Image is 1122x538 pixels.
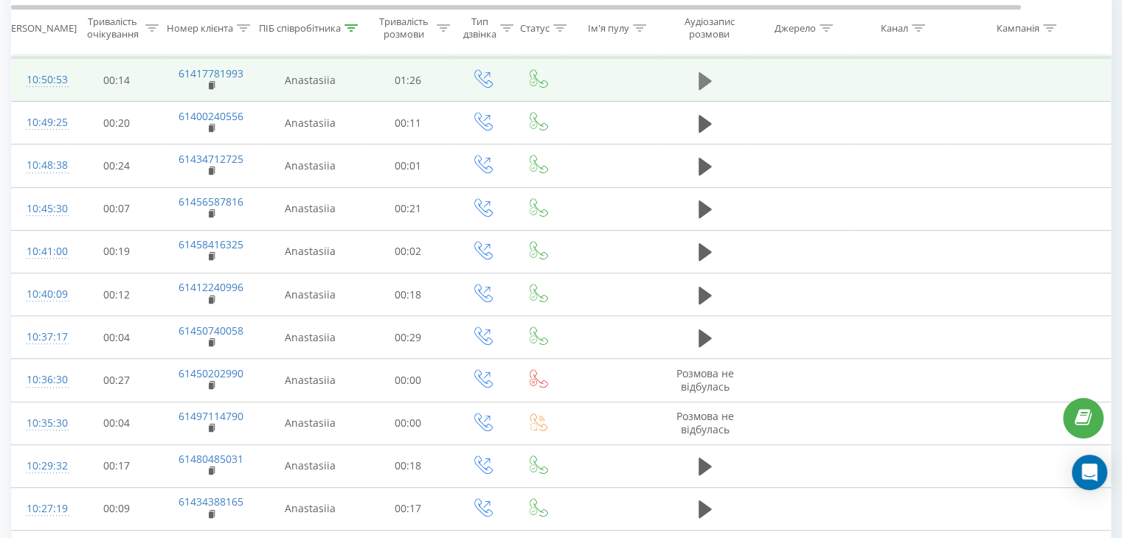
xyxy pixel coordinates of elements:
[588,21,629,34] div: Ім'я пулу
[179,452,243,466] a: 61480485031
[179,280,243,294] a: 61412240996
[71,144,163,187] td: 00:24
[179,152,243,166] a: 61434712725
[259,21,341,34] div: ПІБ співробітника
[520,21,550,34] div: Статус
[259,316,362,359] td: Anastasiia
[179,366,243,380] a: 61450202990
[362,59,454,102] td: 01:26
[27,195,56,223] div: 10:45:30
[179,495,243,509] a: 61434388165
[463,15,496,41] div: Тип дзвінка
[27,409,56,438] div: 10:35:30
[71,402,163,444] td: 00:04
[27,237,56,266] div: 10:41:00
[167,21,233,34] div: Номер клієнта
[676,409,734,436] span: Розмова не відбулась
[27,495,56,523] div: 10:27:19
[179,66,243,80] a: 61417781993
[259,487,362,530] td: Anastasiia
[71,230,163,273] td: 00:19
[27,151,56,180] div: 10:48:38
[27,452,56,481] div: 10:29:32
[259,59,362,102] td: Anastasiia
[375,15,433,41] div: Тривалість розмови
[362,144,454,187] td: 00:01
[362,359,454,402] td: 00:00
[259,402,362,444] td: Anastasiia
[1072,455,1107,490] div: Open Intercom Messenger
[83,15,142,41] div: Тривалість очікування
[71,187,163,230] td: 00:07
[259,359,362,402] td: Anastasiia
[362,402,454,444] td: 00:00
[27,366,56,394] div: 10:36:30
[27,323,56,352] div: 10:37:17
[362,316,454,359] td: 00:29
[71,59,163,102] td: 00:14
[179,195,243,209] a: 61456587816
[27,280,56,309] div: 10:40:09
[71,359,163,402] td: 00:27
[362,187,454,230] td: 00:21
[259,273,362,316] td: Anastasiia
[71,487,163,530] td: 00:09
[179,237,243,251] a: 61458416325
[71,273,163,316] td: 00:12
[362,487,454,530] td: 00:17
[71,102,163,144] td: 00:20
[259,102,362,144] td: Anastasiia
[881,21,908,34] div: Канал
[362,273,454,316] td: 00:18
[179,109,243,123] a: 61400240556
[362,444,454,487] td: 00:18
[676,366,734,394] span: Розмова не відбулась
[673,15,745,41] div: Аудіозапис розмови
[71,316,163,359] td: 00:04
[2,21,77,34] div: [PERSON_NAME]
[775,21,816,34] div: Джерело
[259,187,362,230] td: Anastasiia
[27,108,56,137] div: 10:49:25
[71,444,163,487] td: 00:17
[179,409,243,423] a: 61497114790
[362,230,454,273] td: 00:02
[259,444,362,487] td: Anastasiia
[179,324,243,338] a: 61450740058
[259,230,362,273] td: Anastasiia
[259,144,362,187] td: Anastasiia
[27,66,56,94] div: 10:50:53
[997,21,1039,34] div: Кампанія
[362,102,454,144] td: 00:11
